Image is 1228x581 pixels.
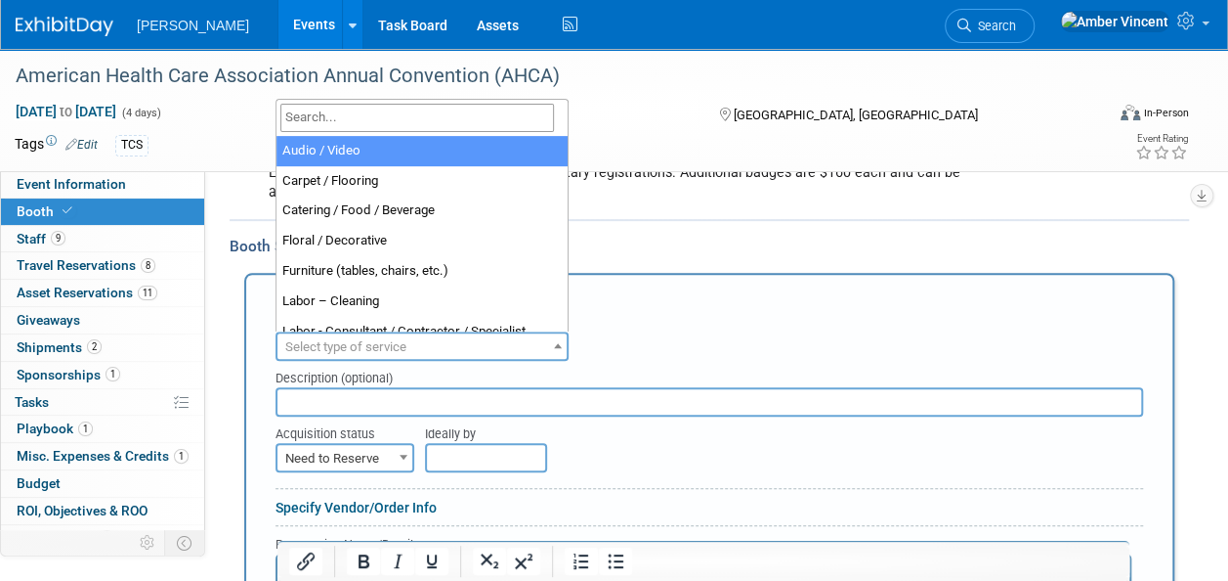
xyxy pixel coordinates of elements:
button: Underline [415,548,448,575]
div: Event Rating [1135,134,1188,144]
a: Search [945,9,1035,43]
li: Labor – Cleaning [276,287,568,317]
span: Booth [17,203,76,219]
button: Numbered list [565,548,598,575]
span: 1 [106,367,120,381]
body: Rich Text Area. Press ALT-0 for help. [11,8,842,26]
button: Insert/edit link [289,548,322,575]
span: 1 [78,422,93,436]
div: Acquisition status [275,417,396,443]
button: Bullet list [599,548,632,575]
span: 2 [87,339,102,354]
span: to [57,104,75,119]
div: Each 10x10 booth space includes 3 complimentary registrations. Additional badges are $160 each an... [255,154,1000,212]
a: Event Information [1,171,204,198]
a: Attachments9 [1,525,204,552]
input: Search... [280,104,554,132]
img: Amber Vincent [1060,11,1169,32]
li: Carpet / Flooring [276,166,568,197]
li: Furniture (tables, chairs, etc.) [276,256,568,287]
a: Booth [1,199,204,225]
div: American Health Care Association Annual Convention (AHCA) [9,59,1088,94]
a: Staff9 [1,226,204,252]
a: Asset Reservations11 [1,280,204,306]
span: 8 [141,258,155,273]
li: Labor - Consultant / Contractor / Specialist [276,317,568,347]
span: 9 [51,231,65,246]
span: Select type of service [285,339,406,354]
span: 1 [174,449,189,464]
div: TCS [115,135,148,156]
li: Catering / Food / Beverage [276,196,568,226]
a: Misc. Expenses & Credits1 [1,443,204,469]
img: ExhibitDay [16,17,113,36]
button: Subscript [473,548,506,575]
td: Personalize Event Tab Strip [131,530,165,556]
li: Floral / Decorative [276,226,568,256]
div: Event Format [1018,102,1189,131]
span: Tasks [15,394,49,410]
span: [DATE] [DATE] [15,103,117,120]
button: Italic [381,548,414,575]
a: ROI, Objectives & ROO [1,498,204,524]
a: Sponsorships1 [1,362,204,388]
a: Shipments2 [1,335,204,361]
span: Asset Reservations [17,285,157,300]
a: Travel Reservations8 [1,252,204,279]
a: Specify Vendor/Order Info [275,500,437,515]
span: Event Information [17,176,126,192]
img: Format-Inperson.png [1121,105,1140,120]
span: (4 days) [120,107,161,119]
td: Toggle Event Tabs [165,530,205,556]
span: 11 [138,286,157,300]
span: Travel Reservations [17,257,155,273]
div: Reservation Notes/Details: [275,534,1131,554]
a: Edit [65,138,98,152]
span: Need to Reserve [277,445,412,472]
td: Tags [15,134,98,156]
span: [PERSON_NAME] [137,18,249,33]
span: Shipments [17,339,102,355]
i: Booth reservation complete [63,205,72,216]
span: Staff [17,231,65,246]
div: Booth Services [230,236,1189,257]
span: 9 [100,530,114,545]
span: Misc. Expenses & Credits [17,448,189,464]
a: Tasks [1,389,204,416]
span: Sponsorships [17,367,120,382]
span: Budget [17,475,61,491]
a: Playbook1 [1,416,204,442]
button: Bold [347,548,380,575]
a: Giveaways [1,307,204,334]
div: Description (optional) [275,361,1143,387]
span: [GEOGRAPHIC_DATA], [GEOGRAPHIC_DATA] [734,108,978,122]
span: ROI, Objectives & ROO [17,503,148,518]
span: Playbook [17,421,93,436]
span: Attachments [17,530,114,546]
div: Ideally by [425,417,1069,443]
div: New Booth Service [275,295,1143,327]
span: Search [971,19,1016,33]
span: Need to Reserve [275,443,414,472]
a: Budget [1,470,204,497]
button: Superscript [507,548,540,575]
li: Audio / Video [276,136,568,166]
div: In-Person [1143,106,1189,120]
span: Giveaways [17,312,80,328]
